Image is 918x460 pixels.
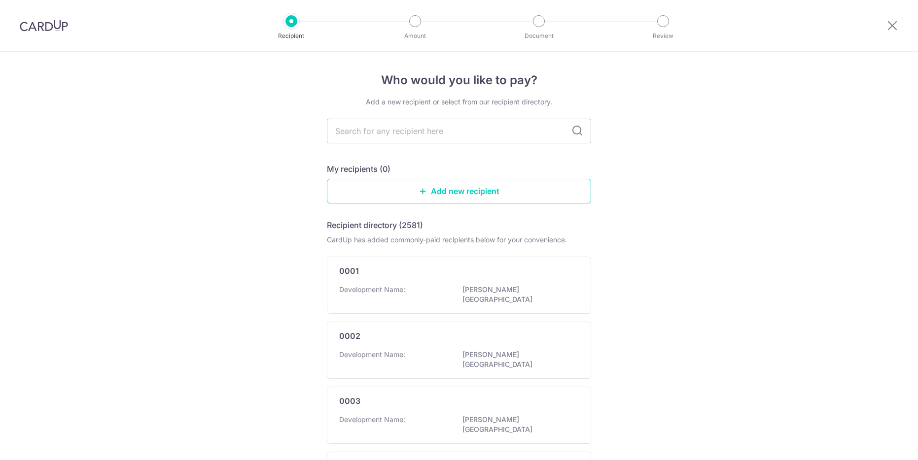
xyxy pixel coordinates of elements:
p: Development Name: [339,350,405,360]
p: 0002 [339,330,360,342]
p: [PERSON_NAME][GEOGRAPHIC_DATA] [462,350,573,369]
iframe: Opens a widget where you can find more information [854,430,908,455]
p: Recipient [255,31,328,41]
p: [PERSON_NAME][GEOGRAPHIC_DATA] [462,415,573,434]
p: Development Name: [339,285,405,295]
img: CardUp [20,20,68,32]
p: Development Name: [339,415,405,425]
h5: My recipients (0) [327,163,390,175]
p: 0001 [339,265,359,277]
p: Review [627,31,700,41]
p: Amount [379,31,452,41]
p: Document [502,31,575,41]
p: [PERSON_NAME][GEOGRAPHIC_DATA] [462,285,573,304]
p: 0003 [339,395,360,407]
a: Add new recipient [327,179,591,203]
h5: Recipient directory (2581) [327,219,423,231]
div: Add a new recipient or select from our recipient directory. [327,97,591,107]
h4: Who would you like to pay? [327,71,591,89]
input: Search for any recipient here [327,119,591,143]
div: CardUp has added commonly-paid recipients below for your convenience. [327,235,591,245]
